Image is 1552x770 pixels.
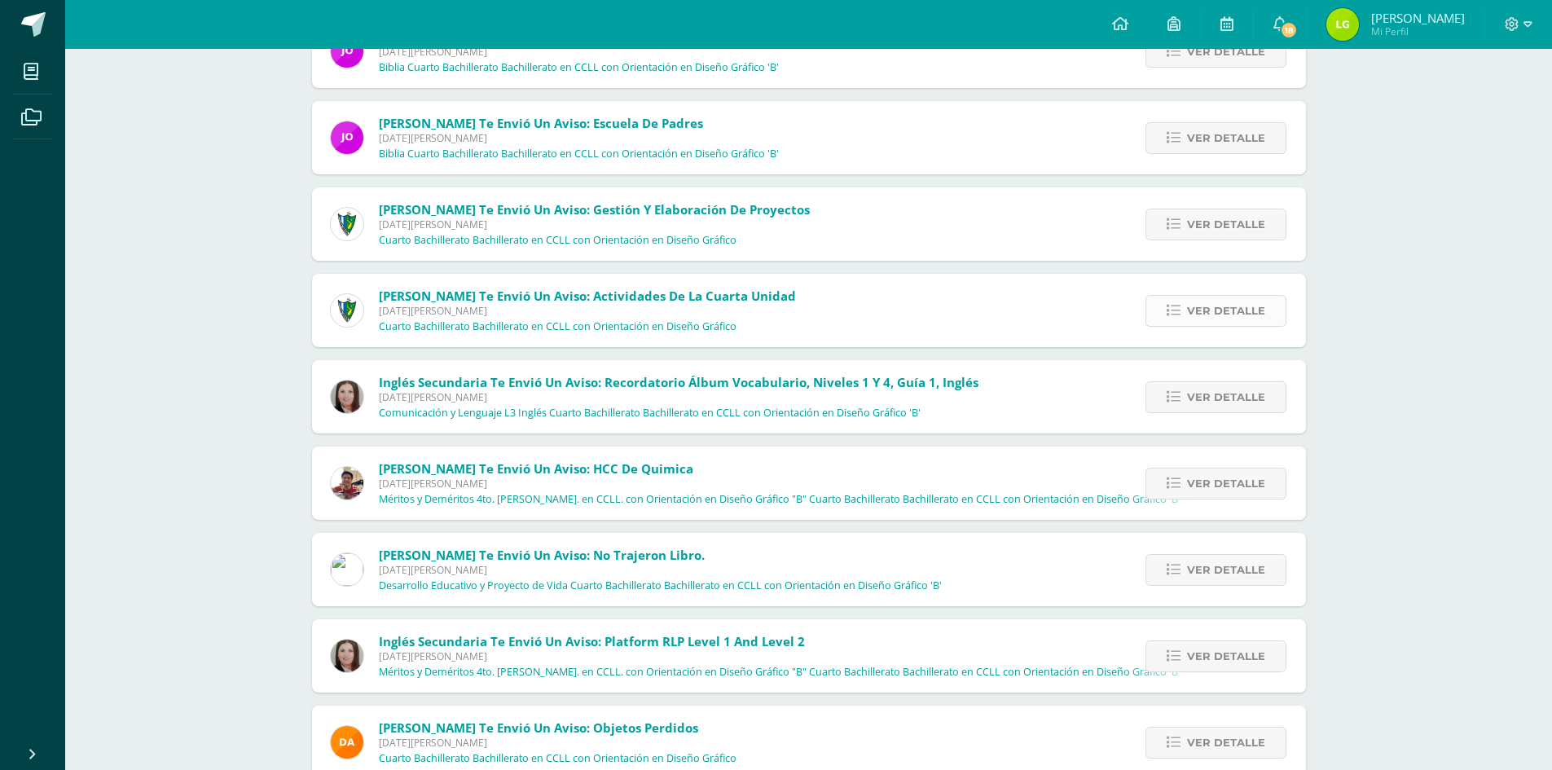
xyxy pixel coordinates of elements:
img: 6dfd641176813817be49ede9ad67d1c4.png [331,553,363,586]
img: 9f174a157161b4ddbe12118a61fed988.png [331,294,363,327]
span: [DATE][PERSON_NAME] [379,131,779,145]
p: Méritos y Deméritos 4to. [PERSON_NAME]. en CCLL. con Orientación en Diseño Gráfico "B" Cuarto Bac... [379,666,1180,679]
span: [PERSON_NAME] te envió un aviso: HCC de Quimica [379,460,693,477]
img: 9f174a157161b4ddbe12118a61fed988.png [331,208,363,240]
p: Cuarto Bachillerato Bachillerato en CCLL con Orientación en Diseño Gráfico [379,234,736,247]
span: Ver detalle [1187,641,1265,671]
img: f9d34ca01e392badc01b6cd8c48cabbd.png [331,726,363,759]
span: [DATE][PERSON_NAME] [379,736,736,750]
span: [DATE][PERSON_NAME] [379,218,810,231]
span: Mi Perfil [1371,24,1465,38]
span: [DATE][PERSON_NAME] [379,649,1180,663]
span: [PERSON_NAME] te envió un aviso: Escuela de padres [379,115,703,131]
span: [DATE][PERSON_NAME] [379,477,1180,491]
span: Ver detalle [1187,382,1265,412]
img: 8af0450cf43d44e38c4a1497329761f3.png [331,640,363,672]
span: Ver detalle [1187,296,1265,326]
img: 6614adf7432e56e5c9e182f11abb21f1.png [331,121,363,154]
p: Comunicación y Lenguaje L3 Inglés Cuarto Bachillerato Bachillerato en CCLL con Orientación en Dis... [379,407,921,420]
span: [PERSON_NAME] [1371,10,1465,26]
span: [DATE][PERSON_NAME] [379,563,942,577]
span: [PERSON_NAME] te envió un aviso: Gestión y Elaboración de Proyectos [379,201,810,218]
span: 18 [1280,21,1298,39]
p: Cuarto Bachillerato Bachillerato en CCLL con Orientación en Diseño Gráfico [379,320,736,333]
span: [DATE][PERSON_NAME] [379,304,796,318]
span: Inglés Secundaria te envió un aviso: Recordatorio Álbum Vocabulario, Niveles 1 y 4, guía 1, inglés [379,374,978,390]
span: Ver detalle [1187,123,1265,153]
span: Ver detalle [1187,555,1265,585]
span: [DATE][PERSON_NAME] [379,45,779,59]
span: Inglés Secundaria te envió un aviso: Platform RLP Level 1 and Level 2 [379,633,805,649]
p: Cuarto Bachillerato Bachillerato en CCLL con Orientación en Diseño Gráfico [379,752,736,765]
span: Ver detalle [1187,469,1265,499]
span: [DATE][PERSON_NAME] [379,390,978,404]
p: Biblia Cuarto Bachillerato Bachillerato en CCLL con Orientación en Diseño Gráfico 'B' [379,147,779,161]
img: 8af0450cf43d44e38c4a1497329761f3.png [331,381,363,413]
img: cb93aa548b99414539690fcffb7d5efd.png [331,467,363,499]
p: Desarrollo Educativo y Proyecto de Vida Cuarto Bachillerato Bachillerato en CCLL con Orientación ... [379,579,942,592]
span: [PERSON_NAME] te envió un aviso: No trajeron libro. [379,547,705,563]
span: Ver detalle [1187,37,1265,67]
img: 0181e57ae90abd0f46ba382c94e9eb61.png [1326,8,1359,41]
img: 6614adf7432e56e5c9e182f11abb21f1.png [331,35,363,68]
span: Ver detalle [1187,728,1265,758]
span: [PERSON_NAME] te envió un aviso: Actividades de la Cuarta Unidad [379,288,796,304]
span: [PERSON_NAME] te envió un aviso: Objetos Perdidos [379,719,698,736]
p: Biblia Cuarto Bachillerato Bachillerato en CCLL con Orientación en Diseño Gráfico 'B' [379,61,779,74]
span: Ver detalle [1187,209,1265,240]
p: Méritos y Deméritos 4to. [PERSON_NAME]. en CCLL. con Orientación en Diseño Gráfico "B" Cuarto Bac... [379,493,1180,506]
